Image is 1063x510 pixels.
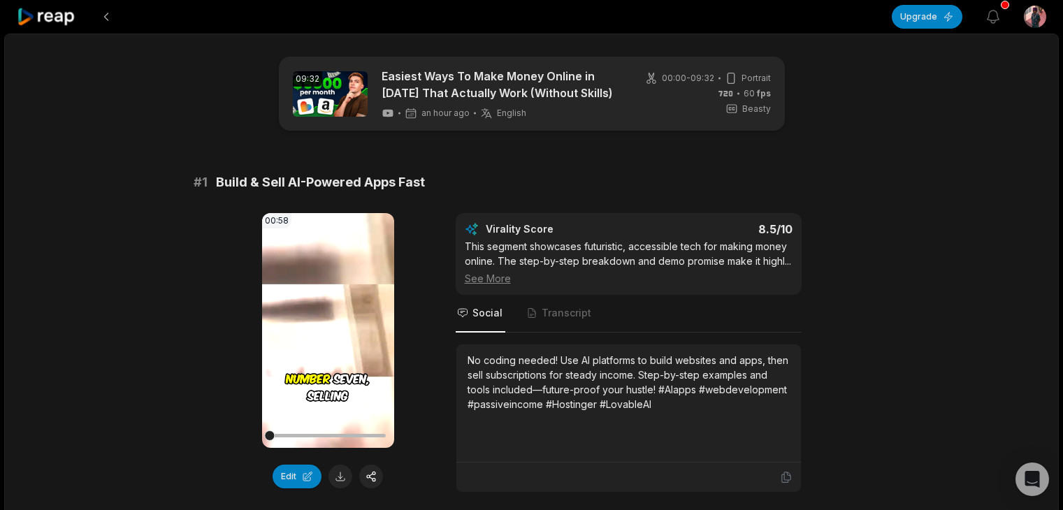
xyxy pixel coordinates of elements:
div: See More [465,271,793,286]
span: Portrait [742,72,771,85]
span: fps [757,88,771,99]
span: Transcript [542,306,591,320]
span: Social [472,306,502,320]
span: an hour ago [421,108,470,119]
span: English [497,108,526,119]
video: Your browser does not support mp4 format. [262,213,394,448]
span: Build & Sell AI-Powered Apps Fast [216,173,425,192]
div: This segment showcases futuristic, accessible tech for making money online. The step-by-step brea... [465,239,793,286]
span: Beasty [742,103,771,115]
span: 60 [744,87,771,100]
a: Easiest Ways To Make Money Online in [DATE] That Actually Work (Without Skills) [382,68,623,101]
div: Virality Score [486,222,636,236]
span: # 1 [194,173,208,192]
button: Upgrade [892,5,962,29]
div: Open Intercom Messenger [1015,462,1049,496]
span: 00:00 - 09:32 [662,72,714,85]
div: 8.5 /10 [642,222,793,236]
div: No coding needed! Use AI platforms to build websites and apps, then sell subscriptions for steady... [468,353,790,411]
button: Edit [273,465,321,488]
nav: Tabs [456,295,802,333]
